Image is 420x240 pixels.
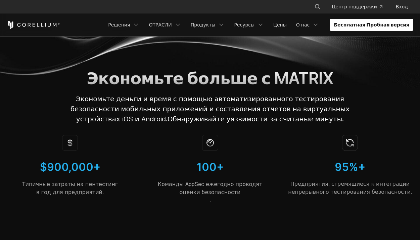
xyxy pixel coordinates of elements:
ya-tr-span: О нас [296,21,310,28]
h4: 100+ [147,160,273,175]
ya-tr-span: непрерывного тестирования безопасности. [288,188,412,195]
ya-tr-span: Продукты [191,21,216,28]
a: Дом Кореллиума [7,21,60,29]
ya-tr-span: Решения [108,21,130,28]
ya-tr-span: Вход [396,3,408,10]
div: Навигационное меню [306,1,413,13]
ya-tr-span: . [209,197,211,203]
ya-tr-span: Экономьте деньги и время с помощью автоматизированного тестирования безопасности мобильных прилож... [71,95,350,123]
ya-tr-span: Центр поддержки [332,3,377,10]
button: Поиск [312,1,324,13]
img: Значок доллара; калькулятор MAST [62,135,78,151]
h4: 95%+ [287,160,413,175]
img: Значок непрерывного тестирования безопасности. [342,135,358,151]
ya-tr-span: Бесплатная Пробная версия [334,21,409,28]
ya-tr-span: Экономьте больше с MATRIX [87,68,333,88]
ya-tr-span: Обнаруживайте уязвимости за считаные минуты. [168,115,344,123]
div: Навигационное меню [104,19,413,31]
ya-tr-span: Цены [273,21,287,28]
ya-tr-span: Предприятия, стремящиеся к интеграции [290,180,410,187]
ya-tr-span: Ресурсы [234,21,254,28]
ya-tr-span: Команды AppSec ежегодно проводят оценки безопасности [158,181,262,195]
ya-tr-span: Типичные затраты на пентестинг [22,181,118,187]
ya-tr-span: ОТРАСЛИ [149,21,172,28]
h4: $900,000+ [7,160,133,175]
img: Значок секундомера; оценка безопасности командами AppSec. [202,135,218,151]
ya-tr-span: в год для предприятий. [36,189,104,195]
